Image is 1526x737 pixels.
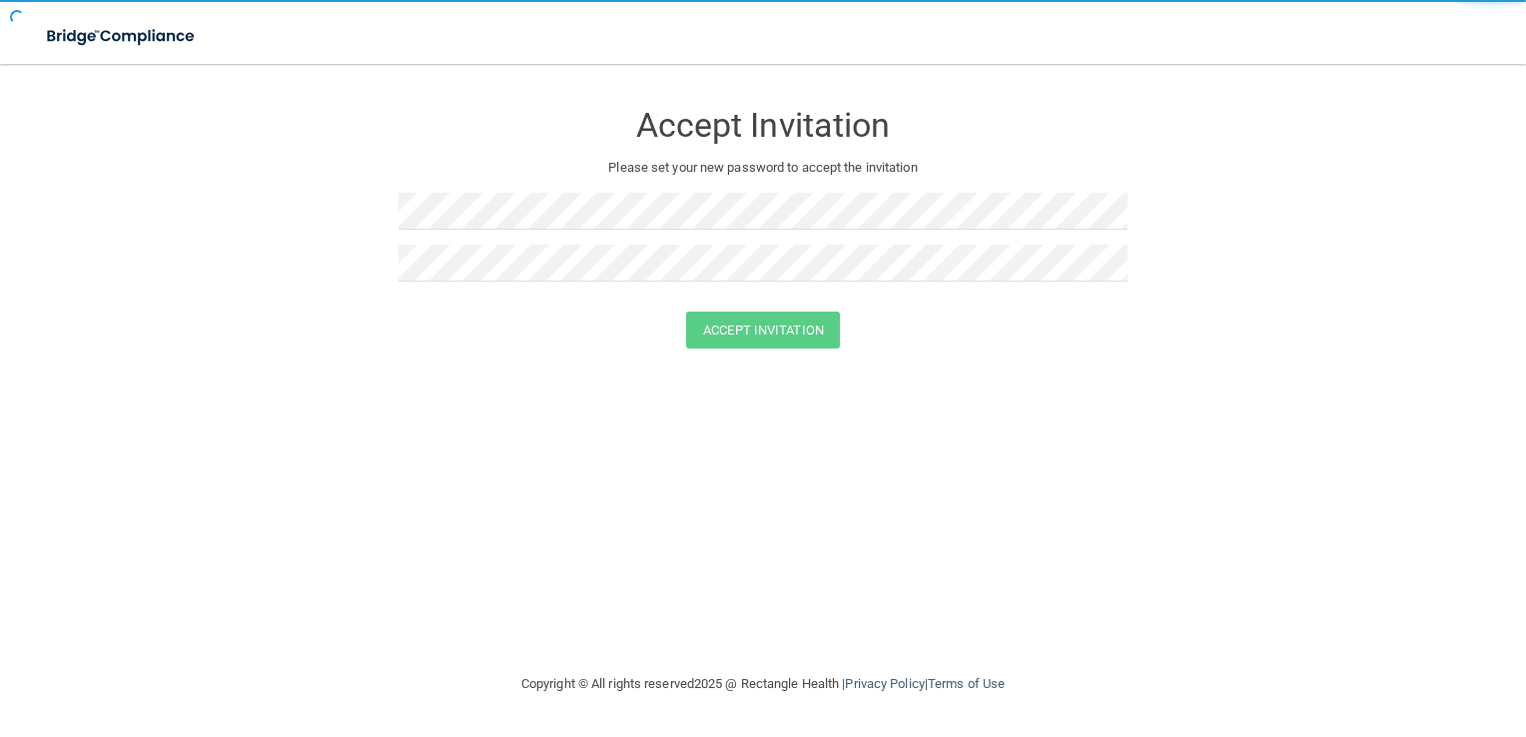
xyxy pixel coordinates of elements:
[398,652,1128,716] div: Copyright © All rights reserved 2025 @ Rectangle Health | |
[413,156,1113,180] p: Please set your new password to accept the invitation
[845,676,924,691] a: Privacy Policy
[398,107,1128,144] h3: Accept Invitation
[30,16,214,57] img: bridge_compliance_login_screen.278c3ca4.svg
[686,312,840,349] button: Accept Invitation
[928,676,1005,691] a: Terms of Use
